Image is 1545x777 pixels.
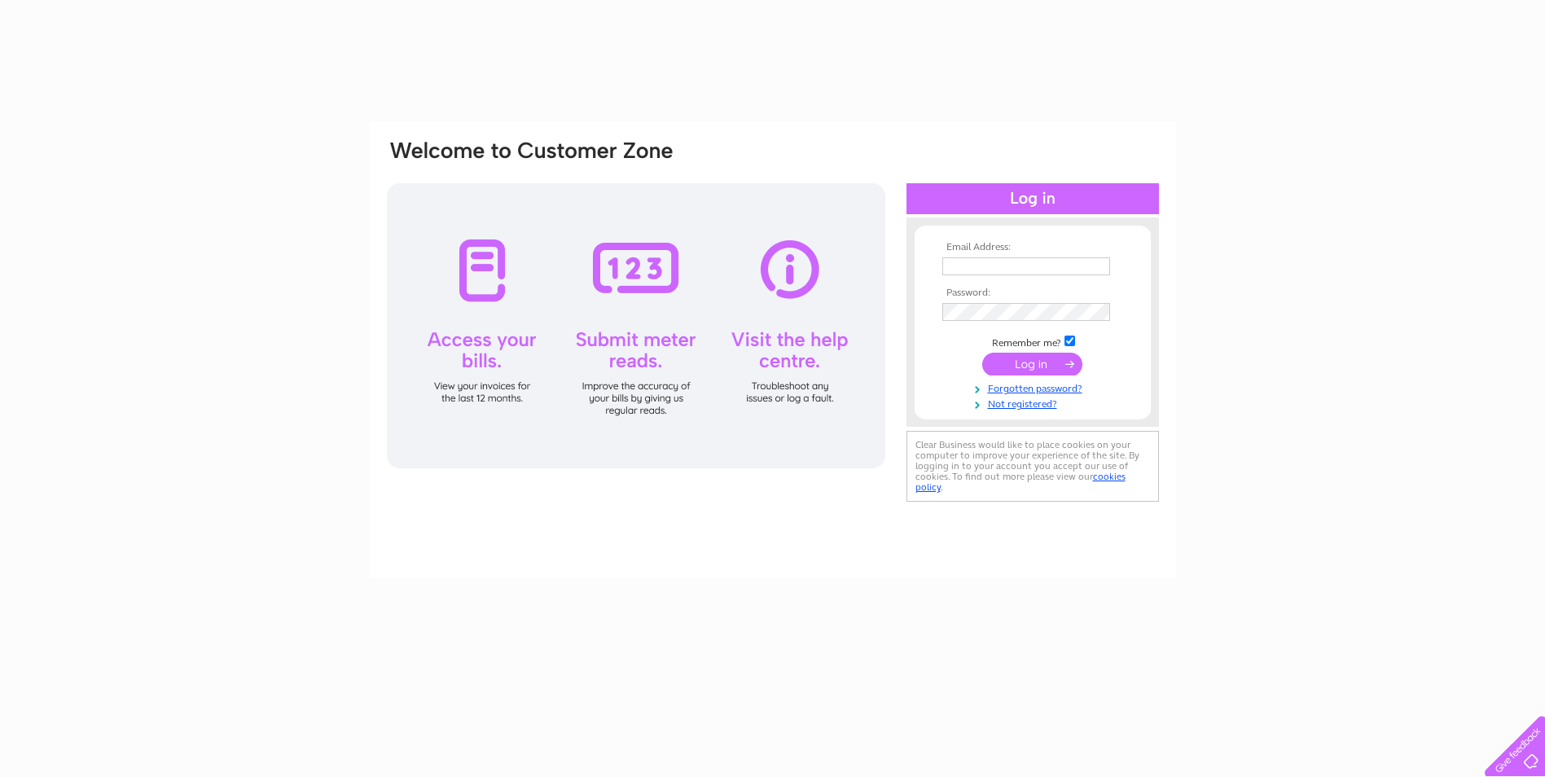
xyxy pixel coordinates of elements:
[938,288,1127,299] th: Password:
[915,471,1126,493] a: cookies policy
[942,380,1127,395] a: Forgotten password?
[906,431,1159,502] div: Clear Business would like to place cookies on your computer to improve your experience of the sit...
[942,395,1127,410] a: Not registered?
[938,333,1127,349] td: Remember me?
[938,242,1127,253] th: Email Address:
[982,353,1082,375] input: Submit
